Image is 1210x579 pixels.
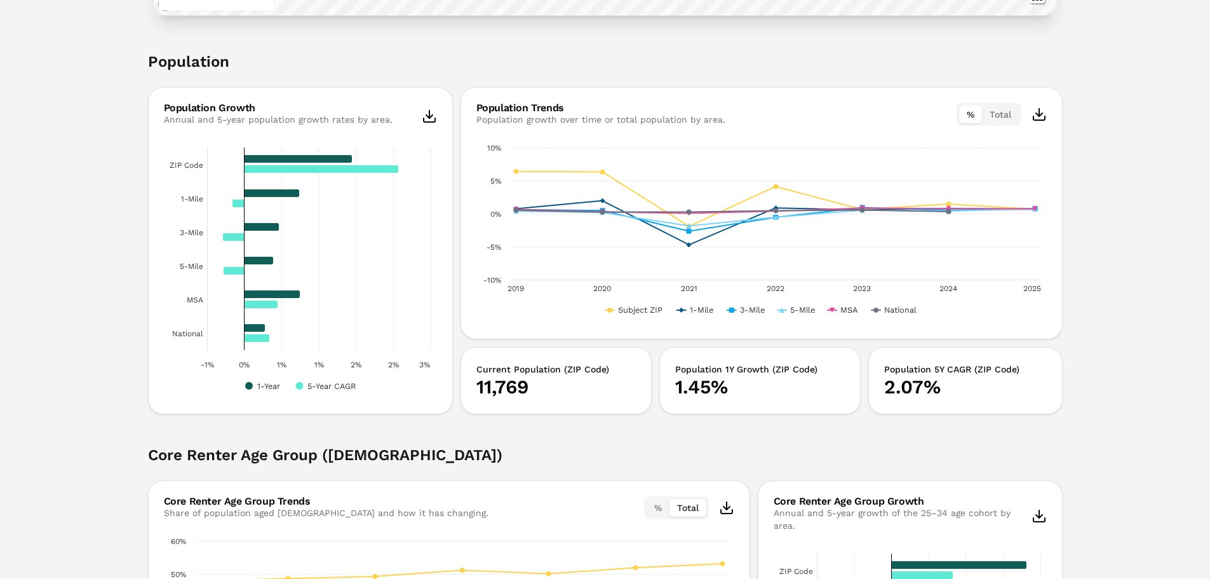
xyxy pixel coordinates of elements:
path: MSA, 0.004466. 5-Year CAGR. [244,301,278,309]
path: ZIP Code, 0.0363. 1-Year. [891,561,1026,569]
path: ZIP Code, 0.0145. 1-Year. [244,155,352,163]
text: 2022 [767,284,784,293]
text: 2024 [939,284,957,293]
button: Show National [871,305,918,315]
path: 1-Mile, 0.0074. 1-Year. [244,189,299,198]
path: 2022, 0.0409. Subject ZIP. [773,184,778,189]
text: 10% [487,144,501,153]
text: 0% [490,210,501,219]
path: 2019, 0.0051. National. [513,208,518,213]
path: 2019, 0.0638. Subject ZIP. [513,169,518,174]
text: 60% [171,537,186,546]
path: 2020, 0.0194. 1-Mile. [600,198,605,203]
path: 2020, 0.0631. Subject ZIP. [600,169,605,174]
button: Show MSA [828,305,858,315]
path: 2023, 0.0052. National. [859,208,864,213]
svg: Interactive chart [164,141,437,395]
div: Annual and 5-year growth of the 25–34 age cohort by area. [774,507,1032,532]
h2: Population [148,51,1063,87]
text: 5-Mile [180,262,203,271]
text: 2025 [1023,284,1040,293]
text: MSA [187,296,203,304]
path: 2022, 51.11. Subject ZIP. [459,568,464,573]
text: 5% [490,177,501,186]
button: Show 5-Year CAGR [295,381,357,391]
button: Total [982,106,1019,123]
text: 3% [419,360,430,369]
text: -1% [200,360,213,369]
text: 3-Mile [180,228,203,237]
h3: Population 5Y CAGR (ZIP Code) [884,363,1047,376]
h3: Population 1Y Growth (ZIP Code) [675,363,845,376]
div: Population growth over time or total population by area. [476,113,725,126]
text: ZIP Code [779,567,813,576]
button: % [647,499,669,517]
p: 2.07% [884,376,1047,398]
path: 2021, 49.21. Subject ZIP. [372,574,377,579]
path: ZIP Code, 0.020709. 5-Year CAGR. [244,165,398,174]
path: 1-Mile, -0.001595. 5-Year CAGR. [232,200,244,208]
path: MSA, 0.0075. 1-Year. [244,290,300,299]
p: 1.45% [675,376,845,398]
path: 2025, 53.06. Subject ZIP. [720,561,725,566]
g: 1-Year, bar series 1 of 2 with 6 bars. [244,155,352,332]
text: 0% [239,360,250,369]
text: ZIP Code [170,161,203,170]
text: -5% [487,243,501,252]
div: Annual and 5-year population growth rates by area. [164,113,393,126]
button: Show 5-Mile [777,305,816,315]
div: Chart. Highcharts interactive chart. [164,141,437,395]
path: 2021, -0.0473. 1-Mile. [686,242,691,247]
path: 2021, -0.0188. 5-Mile. [686,224,691,229]
svg: Interactive chart [476,141,1047,319]
path: 2025, 0.0071. MSA. [1032,207,1037,212]
button: Show 1-Year [245,381,281,391]
h3: Current Population (ZIP Code) [476,363,636,376]
text: 2021 [680,284,697,293]
path: 2024, 51.89. Subject ZIP. [633,565,638,570]
text: 1-Mile [181,194,203,203]
text: 2020 [593,284,611,293]
text: 1% [276,360,286,369]
div: Population Growth [164,103,393,113]
text: National [172,329,203,338]
path: 2024, 0.0028. National. [946,209,951,214]
div: Core Renter Age Group Trends [164,496,488,507]
text: -10% [483,276,501,285]
text: 50% [171,570,186,579]
path: 3-Mile, -0.002876. 5-Year CAGR. [222,233,244,242]
div: Core Renter Age Group Growth [774,496,1032,507]
path: 2020, 0.0022. National. [600,210,605,215]
button: % [959,106,982,123]
path: National, 0.003393. 5-Year CAGR. [244,334,269,343]
h2: Core Renter Age Group ([DEMOGRAPHIC_DATA]) [148,445,1063,480]
button: Show Subject ZIP [605,305,664,315]
path: 2023, 50.07. Subject ZIP. [546,571,551,576]
text: 2% [351,360,361,369]
p: 11,769 [476,376,636,398]
path: 5-Mile, 0.0039. 1-Year. [244,257,273,265]
div: Share of population aged [DEMOGRAPHIC_DATA] and how it has changing. [164,507,488,519]
text: 2019 [508,284,524,293]
button: Show 1-Mile [677,305,713,315]
button: Show 3-Mile [727,305,765,315]
div: Population Trends [476,103,725,113]
text: 2% [387,360,398,369]
path: 2021, -0.0267. 3-Mile. [686,229,691,234]
path: 2021, 0.0025. National. [686,209,691,214]
button: Total [669,499,706,517]
g: 5-Year CAGR, bar series 2 of 2 with 6 bars. [222,165,398,343]
path: 5-Mile, -0.002791. 5-Year CAGR. [223,267,244,275]
path: National, 0.0028. 1-Year. [244,324,265,332]
path: 2022, 0.0043. National. [773,208,778,214]
text: 2023 [853,284,871,293]
text: 1% [314,360,323,369]
path: 3-Mile, 0.0047. 1-Year. [244,223,279,231]
div: Chart. Highcharts interactive chart. [476,141,1047,319]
